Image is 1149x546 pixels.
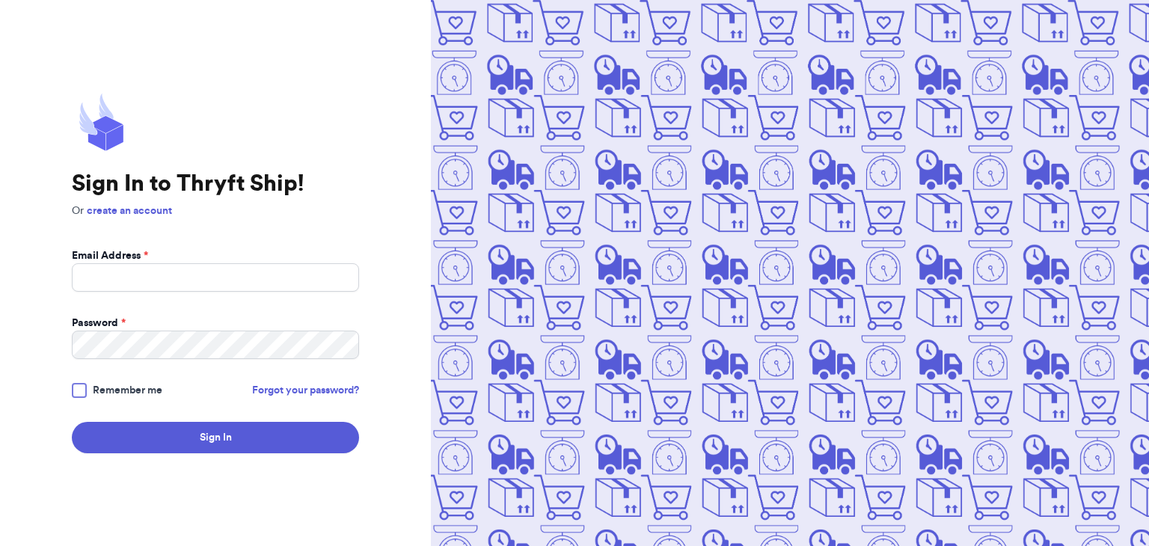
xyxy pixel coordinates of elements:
[72,171,359,197] h1: Sign In to Thryft Ship!
[87,206,172,216] a: create an account
[72,316,126,331] label: Password
[72,422,359,453] button: Sign In
[72,248,148,263] label: Email Address
[93,383,162,398] span: Remember me
[252,383,359,398] a: Forgot your password?
[72,203,359,218] p: Or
